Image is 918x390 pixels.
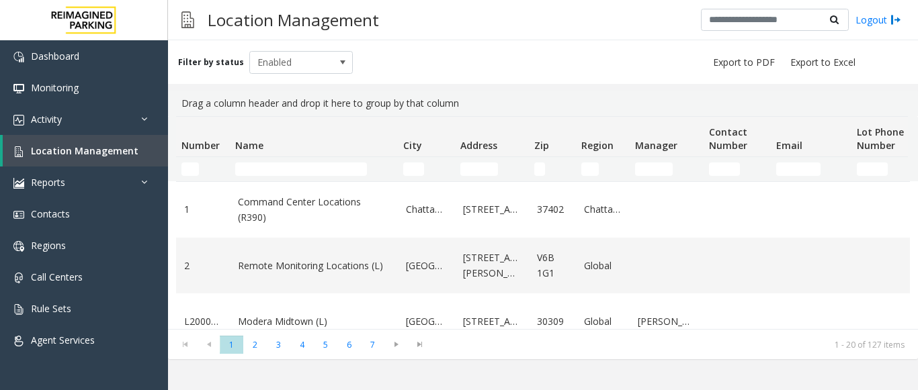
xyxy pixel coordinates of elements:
[857,162,888,176] input: Lot Phone Number Filter
[13,273,24,283] img: 'icon'
[384,335,408,354] span: Go to the next page
[890,13,901,27] img: logout
[13,304,24,315] img: 'icon'
[184,258,222,273] a: 2
[361,336,384,354] span: Page 7
[460,139,497,152] span: Address
[31,81,79,94] span: Monitoring
[635,139,677,152] span: Manager
[3,135,168,166] a: Location Management
[178,56,244,68] label: Filter by status
[31,207,70,220] span: Contacts
[230,157,398,181] td: Name Filter
[463,314,521,329] a: [STREET_ADDRESS]
[31,144,138,157] span: Location Management
[176,157,230,181] td: Number Filter
[403,162,424,176] input: City Filter
[440,339,905,350] kendo-pager-info: 1 - 20 of 127 items
[238,258,390,273] a: Remote Monitoring Locations (L)
[785,53,861,72] button: Export to Excel
[529,157,576,181] td: Zip Filter
[584,202,622,217] a: Chattanooga
[13,115,24,126] img: 'icon'
[406,258,447,273] a: [GEOGRAPHIC_DATA]
[776,139,802,152] span: Email
[168,116,918,329] div: Data table
[13,52,24,62] img: 'icon'
[290,336,314,354] span: Page 4
[13,241,24,252] img: 'icon'
[181,139,220,152] span: Number
[411,339,429,350] span: Go to the last page
[581,139,614,152] span: Region
[250,52,332,73] span: Enabled
[31,239,66,252] span: Regions
[201,3,386,36] h3: Location Management
[398,157,455,181] td: City Filter
[463,202,521,217] a: [STREET_ADDRESS]
[13,146,24,157] img: 'icon'
[790,56,856,69] span: Export to Excel
[460,162,498,176] input: Address Filter
[709,162,740,176] input: Contact Number Filter
[584,258,622,273] a: Global
[581,162,599,176] input: Region Filter
[184,314,222,329] a: L20000500
[31,113,62,126] span: Activity
[709,126,747,152] span: Contact Number
[455,157,529,181] td: Address Filter
[220,336,243,354] span: Page 1
[771,157,851,181] td: Email Filter
[463,250,521,281] a: [STREET_ADDRESS][PERSON_NAME]
[638,314,696,329] a: [PERSON_NAME]
[243,336,267,354] span: Page 2
[31,50,79,62] span: Dashboard
[856,13,901,27] a: Logout
[534,162,545,176] input: Zip Filter
[184,202,222,217] a: 1
[31,176,65,189] span: Reports
[704,157,771,181] td: Contact Number Filter
[267,336,290,354] span: Page 3
[238,314,390,329] a: Modera Midtown (L)
[406,314,447,329] a: [GEOGRAPHIC_DATA]
[635,162,673,176] input: Manager Filter
[31,334,95,346] span: Agent Services
[13,83,24,94] img: 'icon'
[235,139,263,152] span: Name
[408,335,431,354] span: Go to the last page
[537,202,568,217] a: 37402
[238,195,390,225] a: Command Center Locations (R390)
[13,336,24,346] img: 'icon'
[534,139,549,152] span: Zip
[176,91,910,116] div: Drag a column header and drop it here to group by that column
[31,302,71,315] span: Rule Sets
[576,157,630,181] td: Region Filter
[403,139,422,152] span: City
[235,162,367,176] input: Name Filter
[387,339,405,350] span: Go to the next page
[857,126,904,152] span: Lot Phone Number
[406,202,447,217] a: Chattanooga
[776,162,821,176] input: Email Filter
[713,56,775,69] span: Export to PDF
[537,314,568,329] a: 30309
[584,314,622,329] a: Global
[708,53,780,72] button: Export to PDF
[337,336,361,354] span: Page 6
[31,271,83,283] span: Call Centers
[181,162,199,176] input: Number Filter
[13,209,24,220] img: 'icon'
[537,250,568,281] a: V6B 1G1
[181,3,194,36] img: pageIcon
[314,336,337,354] span: Page 5
[13,178,24,189] img: 'icon'
[630,157,704,181] td: Manager Filter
